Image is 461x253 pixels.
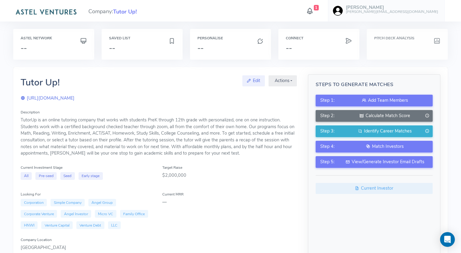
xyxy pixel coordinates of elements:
span: Corporation [21,199,47,207]
span: All [21,172,32,180]
span: Family Office [120,210,148,218]
div: TutorUp is an online tutoring company that works with students PreK through 12th grade with perso... [21,117,297,157]
span: Simple Company [51,199,85,207]
h2: Tutor Up! [21,77,60,88]
button: Step 2:Calculate Match Score [316,110,433,122]
label: Current Investment Stage [21,165,63,170]
a: Tutor Up! [113,8,137,15]
span: Angel Investor [61,210,91,218]
span: Venture Debt [76,221,104,229]
label: Company Location [21,237,52,243]
span: Company: [88,6,137,16]
span: LLC [108,221,121,229]
button: Step 4:Match Investors [316,141,433,152]
button: Step 5:View/Generate Investor Email Drafts [316,156,433,168]
button: Actions [269,75,297,86]
h6: [PERSON_NAME][EMAIL_ADDRESS][DOMAIN_NAME] [346,10,438,14]
span: -- [21,43,27,53]
div: Calculate Match Score [342,113,428,119]
h3: -- [197,44,264,52]
h5: [PERSON_NAME] [346,5,438,10]
div: View/Generate Investor Email Drafts [342,159,428,165]
h6: Connect [286,36,352,40]
span: Identify Career Matches [364,128,412,134]
span: Step 5: [320,159,334,165]
span: Step 2: [320,113,334,119]
span: Corporate Venture [21,210,57,218]
span: Angel Group [88,199,116,207]
div: Add Team Members [342,97,428,104]
label: Looking For [21,192,41,197]
div: [GEOGRAPHIC_DATA] [21,244,297,251]
button: Step 1:Add Team Members [316,95,433,106]
h6: Pitch Deck Analysis [374,36,440,40]
span: Early stage [79,172,103,180]
button: Step 3:Identify Career Matches [316,125,433,137]
h6: Astel Network [21,36,87,40]
span: Micro VC [95,210,116,218]
label: Description [21,109,40,115]
span: Pre-seed [35,172,57,180]
div: Open Intercom Messenger [440,232,455,247]
i: Generate only when Team is added. [425,113,429,119]
h6: Saved List [109,36,175,40]
span: Step 4: [320,143,334,150]
a: Edit [242,75,265,86]
span: Tutor Up! [113,8,137,16]
label: Target Raise [162,165,182,170]
div: — [162,199,297,206]
img: user-image [333,6,343,16]
span: Step 3: [320,128,334,135]
a: Current Investor [316,183,433,194]
span: HNWI [21,221,38,229]
h5: Steps to Generate Matches [316,82,433,88]
span: Venture Capital [41,221,73,229]
span: Step 1: [320,97,334,104]
label: Current MRR [162,192,184,197]
span: -- [109,43,115,53]
i: Generate only when Match Score is completed [425,128,429,135]
span: 1 [314,5,319,10]
div: $2,000,000 [162,172,297,179]
h3: -- [286,44,352,52]
a: [URL][DOMAIN_NAME] [21,95,75,101]
span: Seed [60,172,75,180]
h6: Personalise [197,36,264,40]
div: Match Investors [342,143,428,150]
